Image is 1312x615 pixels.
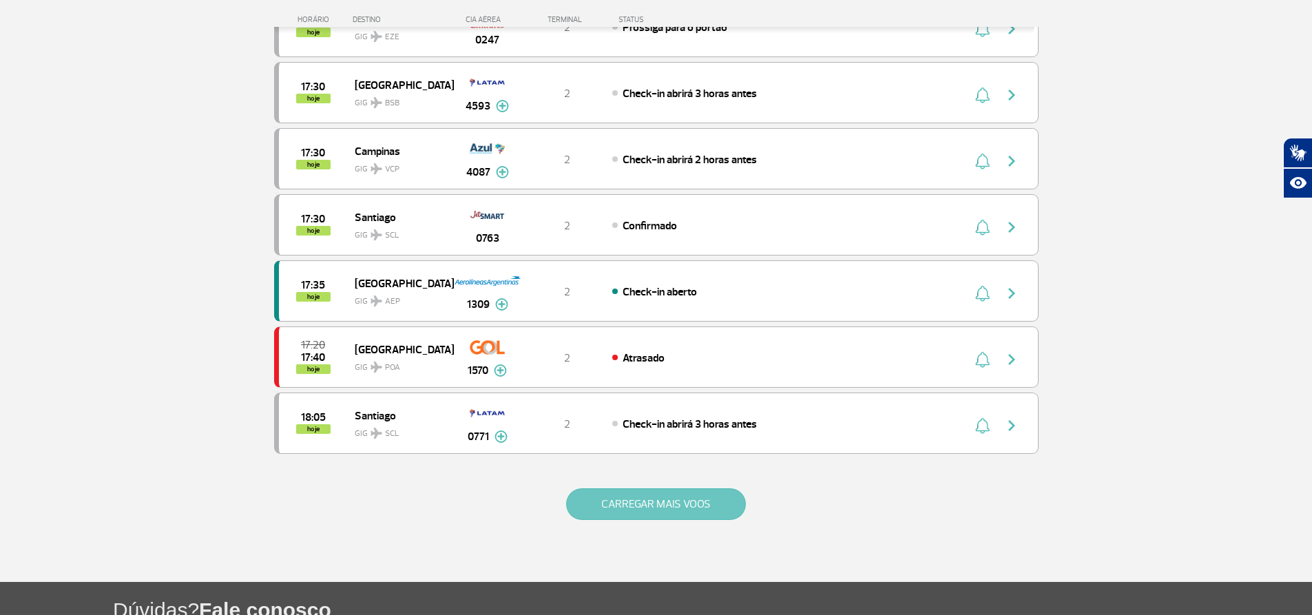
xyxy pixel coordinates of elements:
[1003,87,1020,103] img: seta-direita-painel-voo.svg
[355,76,443,94] span: [GEOGRAPHIC_DATA]
[1003,351,1020,368] img: seta-direita-painel-voo.svg
[975,219,990,236] img: sino-painel-voo.svg
[296,364,331,374] span: hoje
[1283,168,1312,198] button: Abrir recursos assistivos.
[296,160,331,169] span: hoje
[296,292,331,302] span: hoje
[371,428,382,439] img: destiny_airplane.svg
[623,417,757,431] span: Check-in abrirá 3 horas antes
[1003,417,1020,434] img: seta-direita-painel-voo.svg
[975,87,990,103] img: sino-painel-voo.svg
[385,428,399,440] span: SCL
[355,288,443,308] span: GIG
[623,153,757,167] span: Check-in abrirá 2 horas antes
[385,229,399,242] span: SCL
[371,31,382,42] img: destiny_airplane.svg
[1283,138,1312,168] button: Abrir tradutor de língua de sinais.
[385,97,399,110] span: BSB
[355,420,443,440] span: GIG
[466,164,490,180] span: 4087
[385,295,400,308] span: AEP
[355,274,443,292] span: [GEOGRAPHIC_DATA]
[564,21,570,34] span: 2
[1003,219,1020,236] img: seta-direita-painel-voo.svg
[296,94,331,103] span: hoje
[623,351,665,365] span: Atrasado
[496,166,509,178] img: mais-info-painel-voo.svg
[623,87,757,101] span: Check-in abrirá 3 horas antes
[355,90,443,110] span: GIG
[385,163,399,176] span: VCP
[467,296,490,313] span: 1309
[301,340,325,350] span: 2025-09-28 17:20:00
[301,413,326,422] span: 2025-09-28 18:05:00
[385,31,399,43] span: EZE
[301,280,325,290] span: 2025-09-28 17:35:00
[564,153,570,167] span: 2
[496,100,509,112] img: mais-info-painel-voo.svg
[453,15,522,24] div: CIA AÉREA
[494,430,508,443] img: mais-info-painel-voo.svg
[355,406,443,424] span: Santiago
[355,354,443,374] span: GIG
[385,362,400,374] span: POA
[623,21,727,34] span: Prossiga para o portão
[623,219,677,233] span: Confirmado
[301,353,325,362] span: 2025-09-28 17:40:00
[475,32,499,48] span: 0247
[355,156,443,176] span: GIG
[623,285,697,299] span: Check-in aberto
[1003,153,1020,169] img: seta-direita-painel-voo.svg
[353,15,453,24] div: DESTINO
[495,298,508,311] img: mais-info-painel-voo.svg
[564,219,570,233] span: 2
[975,417,990,434] img: sino-painel-voo.svg
[612,15,724,24] div: STATUS
[975,153,990,169] img: sino-painel-voo.svg
[371,295,382,306] img: destiny_airplane.svg
[355,222,443,242] span: GIG
[468,362,488,379] span: 1570
[301,148,325,158] span: 2025-09-28 17:30:00
[355,340,443,358] span: [GEOGRAPHIC_DATA]
[371,163,382,174] img: destiny_airplane.svg
[476,230,499,247] span: 0763
[522,15,612,24] div: TERMINAL
[564,417,570,431] span: 2
[355,142,443,160] span: Campinas
[975,285,990,302] img: sino-painel-voo.svg
[301,214,325,224] span: 2025-09-28 17:30:00
[1283,138,1312,198] div: Plugin de acessibilidade da Hand Talk.
[371,97,382,108] img: destiny_airplane.svg
[301,82,325,92] span: 2025-09-28 17:30:00
[355,208,443,226] span: Santiago
[371,229,382,240] img: destiny_airplane.svg
[296,226,331,236] span: hoje
[466,98,490,114] span: 4593
[1003,285,1020,302] img: seta-direita-painel-voo.svg
[371,362,382,373] img: destiny_airplane.svg
[564,351,570,365] span: 2
[468,428,489,445] span: 0771
[564,87,570,101] span: 2
[296,424,331,434] span: hoje
[566,488,746,520] button: CARREGAR MAIS VOOS
[564,285,570,299] span: 2
[278,15,353,24] div: HORÁRIO
[494,364,507,377] img: mais-info-painel-voo.svg
[975,351,990,368] img: sino-painel-voo.svg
